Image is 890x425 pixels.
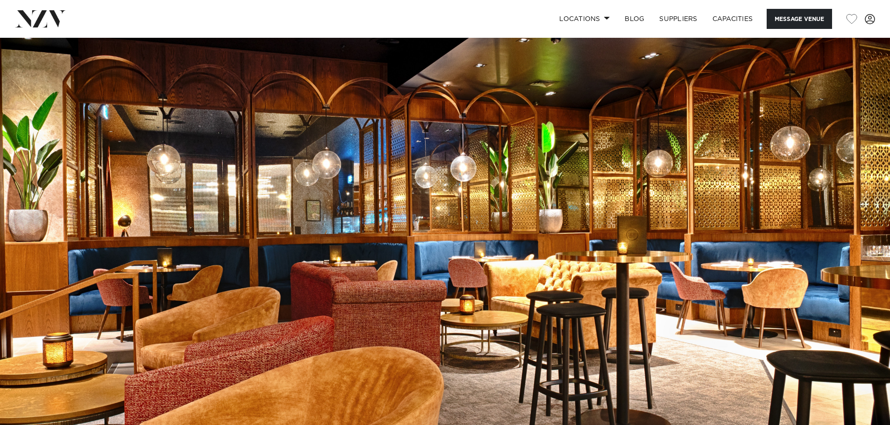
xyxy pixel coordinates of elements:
img: nzv-logo.png [15,10,66,27]
a: Capacities [705,9,761,29]
a: BLOG [617,9,652,29]
button: Message Venue [767,9,832,29]
a: Locations [552,9,617,29]
a: SUPPLIERS [652,9,705,29]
